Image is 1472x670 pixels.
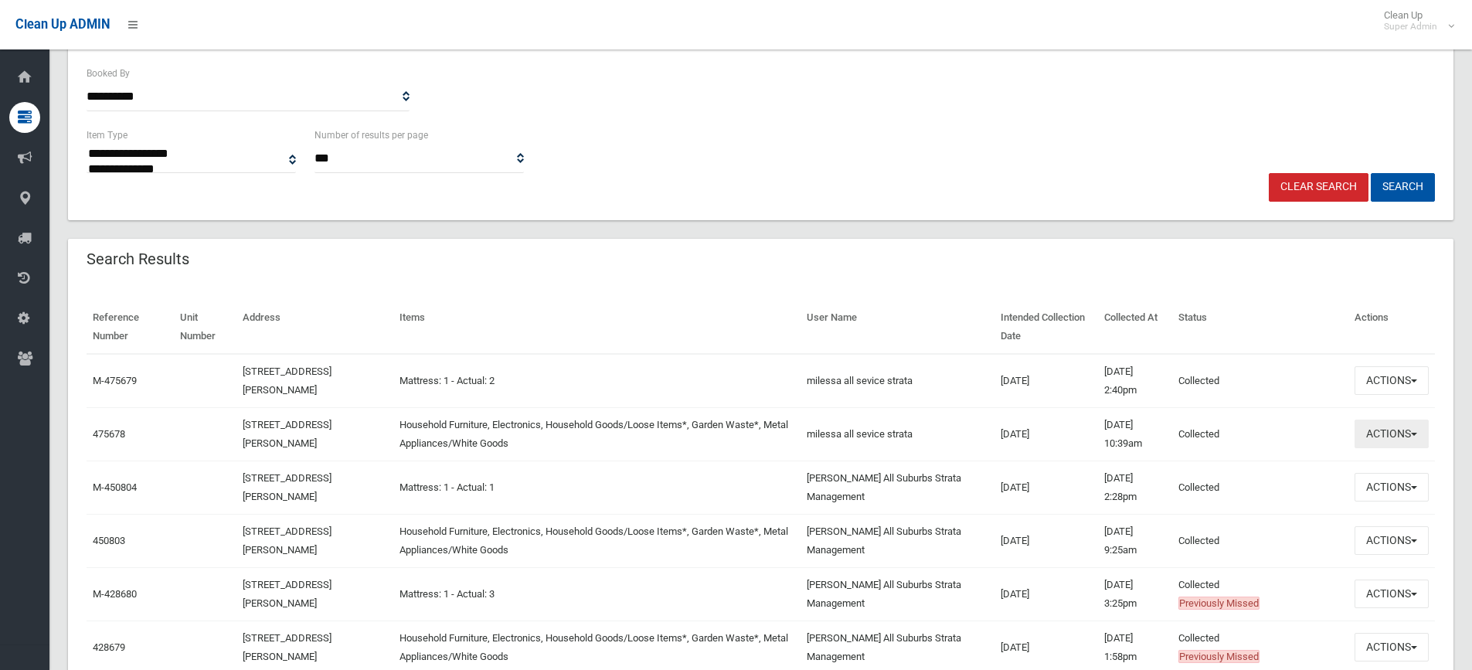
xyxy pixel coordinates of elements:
th: User Name [801,301,994,354]
a: 428679 [93,641,125,653]
td: Collected [1172,461,1348,514]
a: M-475679 [93,375,137,386]
td: [DATE] 9:25am [1098,514,1172,567]
td: Mattress: 1 - Actual: 3 [393,567,801,621]
td: [PERSON_NAME] All Suburbs Strata Management [801,514,994,567]
td: [DATE] [994,567,1098,621]
button: Actions [1355,420,1429,448]
a: 475678 [93,428,125,440]
td: Collected [1172,514,1348,567]
td: [DATE] [994,514,1098,567]
a: [STREET_ADDRESS][PERSON_NAME] [243,366,331,396]
label: Number of results per page [314,127,428,144]
td: [DATE] 2:40pm [1098,354,1172,408]
button: Search [1371,173,1435,202]
td: Collected [1172,407,1348,461]
small: Super Admin [1384,21,1437,32]
td: Household Furniture, Electronics, Household Goods/Loose Items*, Garden Waste*, Metal Appliances/W... [393,407,801,461]
span: Clean Up [1376,9,1453,32]
label: Item Type [87,127,127,144]
td: Collected [1172,354,1348,408]
header: Search Results [68,244,208,274]
th: Actions [1348,301,1435,354]
a: Clear Search [1269,173,1368,202]
th: Status [1172,301,1348,354]
td: [DATE] 3:25pm [1098,567,1172,621]
th: Address [236,301,393,354]
span: Previously Missed [1178,597,1260,610]
td: [DATE] [994,461,1098,514]
button: Actions [1355,580,1429,608]
a: M-428680 [93,588,137,600]
a: M-450804 [93,481,137,493]
td: [PERSON_NAME] All Suburbs Strata Management [801,567,994,621]
td: milessa all sevice strata [801,354,994,408]
label: Booked By [87,65,130,82]
button: Actions [1355,366,1429,395]
td: Collected [1172,567,1348,621]
td: [DATE] [994,354,1098,408]
th: Intended Collection Date [994,301,1098,354]
button: Actions [1355,526,1429,555]
a: 450803 [93,535,125,546]
a: [STREET_ADDRESS][PERSON_NAME] [243,472,331,502]
button: Actions [1355,633,1429,661]
th: Reference Number [87,301,174,354]
a: [STREET_ADDRESS][PERSON_NAME] [243,419,331,449]
td: [DATE] 2:28pm [1098,461,1172,514]
td: Household Furniture, Electronics, Household Goods/Loose Items*, Garden Waste*, Metal Appliances/W... [393,514,801,567]
td: [DATE] [994,407,1098,461]
th: Collected At [1098,301,1172,354]
th: Unit Number [174,301,237,354]
a: [STREET_ADDRESS][PERSON_NAME] [243,579,331,609]
td: [DATE] 10:39am [1098,407,1172,461]
td: milessa all sevice strata [801,407,994,461]
td: [PERSON_NAME] All Suburbs Strata Management [801,461,994,514]
a: [STREET_ADDRESS][PERSON_NAME] [243,632,331,662]
td: Mattress: 1 - Actual: 2 [393,354,801,408]
span: Clean Up ADMIN [15,17,110,32]
th: Items [393,301,801,354]
td: Mattress: 1 - Actual: 1 [393,461,801,514]
a: [STREET_ADDRESS][PERSON_NAME] [243,525,331,556]
button: Actions [1355,473,1429,502]
span: Previously Missed [1178,650,1260,663]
